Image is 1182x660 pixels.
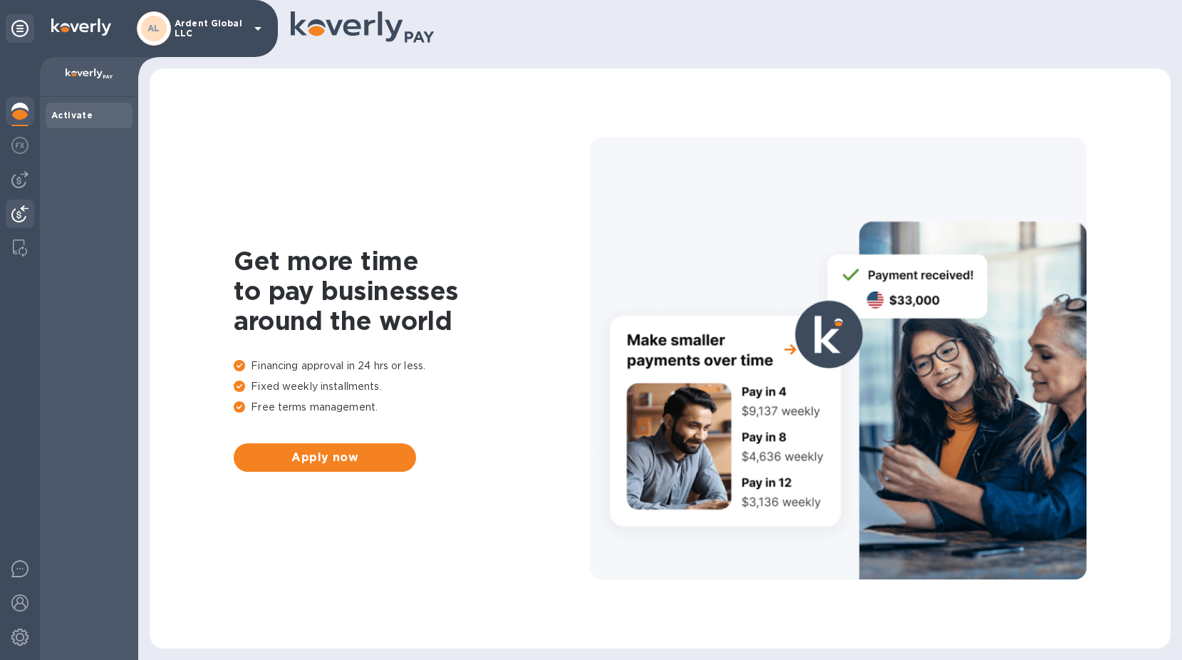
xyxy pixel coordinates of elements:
div: Unpin categories [6,14,34,43]
span: Apply now [245,449,405,466]
p: Free terms management. [234,400,590,415]
p: Financing approval in 24 hrs or less. [234,359,590,373]
b: AL [147,23,160,33]
button: Apply now [234,443,416,472]
p: Ardent Global LLC [175,19,246,38]
h1: Get more time to pay businesses around the world [234,246,590,336]
b: Activate [51,110,93,120]
p: Fixed weekly installments. [234,379,590,394]
img: Foreign exchange [11,137,28,154]
img: Logo [51,19,111,36]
